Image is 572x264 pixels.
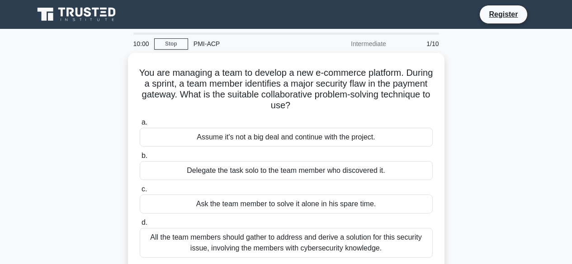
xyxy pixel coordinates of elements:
span: a. [142,118,147,126]
div: PMI-ACP [188,35,312,53]
div: Ask the team member to solve it alone in his spare time. [140,195,433,213]
a: Stop [154,38,188,50]
div: 10:00 [128,35,154,53]
div: Intermediate [312,35,392,53]
div: All the team members should gather to address and derive a solution for this security issue, invo... [140,228,433,258]
div: 1/10 [392,35,444,53]
span: c. [142,185,147,193]
div: Delegate the task solo to the team member who discovered it. [140,161,433,180]
h5: You are managing a team to develop a new e-commerce platform. During a sprint, a team member iden... [139,67,434,111]
span: d. [142,218,147,226]
span: b. [142,152,147,159]
div: Assume it's not a big deal and continue with the project. [140,128,433,147]
a: Register [483,9,523,20]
